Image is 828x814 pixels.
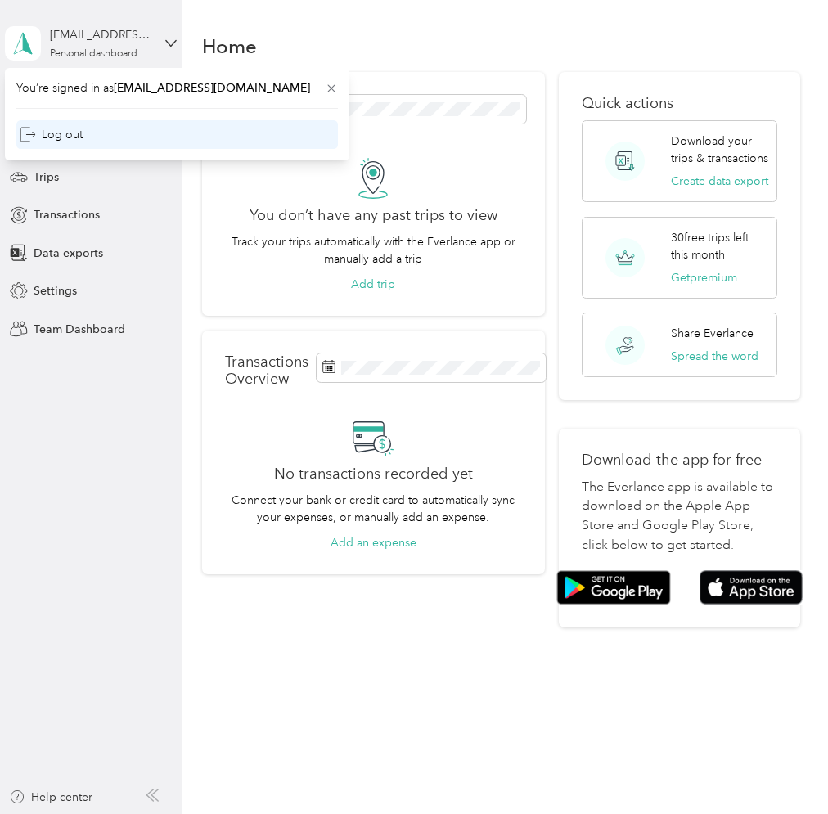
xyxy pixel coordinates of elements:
[582,478,776,556] p: The Everlance app is available to download on the Apple App Store and Google Play Store, click be...
[582,95,776,112] p: Quick actions
[34,245,103,262] span: Data exports
[671,325,754,342] p: Share Everlance
[736,722,828,814] iframe: Everlance-gr Chat Button Frame
[50,26,152,43] div: [EMAIL_ADDRESS][DOMAIN_NAME]
[331,534,416,551] button: Add an expense
[34,206,100,223] span: Transactions
[16,79,338,97] span: You’re signed in as
[351,276,395,293] button: Add trip
[700,570,803,605] img: App store
[202,38,257,55] h1: Home
[274,465,473,483] h2: No transactions recorded yet
[250,207,497,224] h2: You don’t have any past trips to view
[556,570,671,605] img: Google play
[34,321,125,338] span: Team Dashboard
[50,49,137,59] div: Personal dashboard
[225,492,522,526] p: Connect your bank or credit card to automatically sync your expenses, or manually add an expense.
[34,282,77,299] span: Settings
[582,452,776,469] p: Download the app for free
[671,173,768,190] button: Create data export
[671,133,768,167] p: Download your trips & transactions
[225,233,522,268] p: Track your trips automatically with the Everlance app or manually add a trip
[671,348,758,365] button: Spread the word
[114,81,310,95] span: [EMAIL_ADDRESS][DOMAIN_NAME]
[9,789,92,806] button: Help center
[671,229,765,263] p: 30 free trips left this month
[671,269,737,286] button: Getpremium
[20,126,83,143] div: Log out
[225,353,308,388] p: Transactions Overview
[34,169,59,186] span: Trips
